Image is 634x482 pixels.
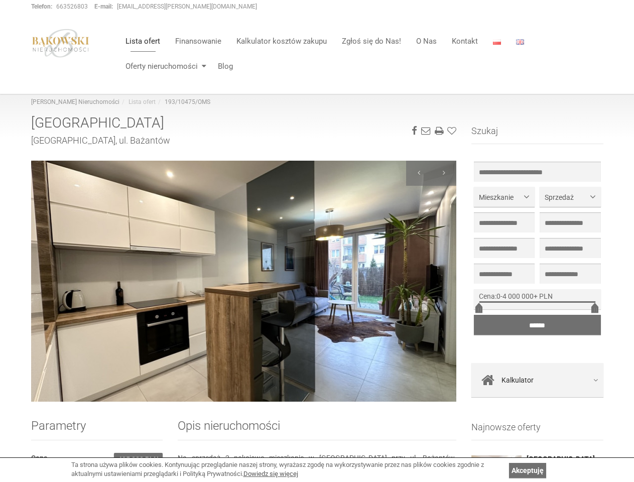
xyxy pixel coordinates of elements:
h3: Najnowsze oferty [471,422,603,440]
h3: Szukaj [471,126,603,144]
a: Kontakt [444,31,485,51]
a: Dowiedz się więcej [243,470,298,477]
a: [EMAIL_ADDRESS][PERSON_NAME][DOMAIN_NAME] [117,3,257,10]
img: English [516,39,524,45]
img: Mieszkanie Sprzedaż Katowice Piotrowice Bażantów [31,161,457,402]
a: Akceptuję [509,463,546,478]
img: logo [31,29,90,58]
a: [PERSON_NAME] Nieruchomości [31,98,119,105]
a: O Nas [409,31,444,51]
img: Polski [493,39,501,45]
span: 4 000 000+ PLN [502,292,553,300]
a: Blog [210,56,233,76]
button: Sprzedaż [540,187,600,207]
a: Kalkulator kosztów zakupu [229,31,334,51]
a: 663526803 [56,3,88,10]
h2: [GEOGRAPHIC_DATA], ul. Bażantów [31,136,457,146]
a: Zgłoś się do Nas! [334,31,409,51]
span: Sprzedaż [545,192,588,202]
span: Mieszkanie [479,192,522,202]
span: 0 [496,292,500,300]
button: Mieszkanie [474,187,535,207]
dt: Cena [31,453,48,463]
div: - [474,289,601,309]
li: Lista ofert [119,98,156,106]
h2: Parametry [31,419,163,440]
div: Ta strona używa plików cookies. Kontynuując przeglądanie naszej strony, wyrażasz zgodę na wykorzy... [71,460,504,479]
span: 405 000 PLN [114,453,163,466]
span: Kalkulator [501,373,534,387]
a: Oferty nieruchomości [118,56,210,76]
strong: E-mail: [94,3,113,10]
a: Lista ofert [118,31,168,51]
span: Cena: [479,292,496,300]
a: 193/10475/OMS [165,98,210,105]
a: [GEOGRAPHIC_DATA] [527,455,603,463]
a: Finansowanie [168,31,229,51]
h2: Opis nieruchomości [178,419,456,440]
strong: Telefon: [31,3,52,10]
h1: [GEOGRAPHIC_DATA] [31,115,457,131]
